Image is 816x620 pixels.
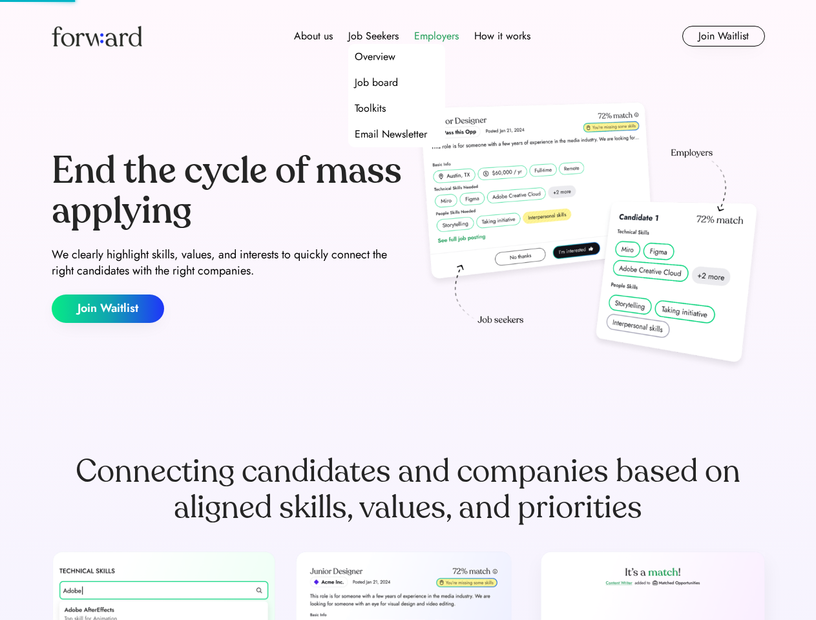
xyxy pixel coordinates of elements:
[52,294,164,323] button: Join Waitlist
[474,28,530,44] div: How it works
[52,26,142,46] img: Forward logo
[682,26,765,46] button: Join Waitlist
[52,247,403,279] div: We clearly highlight skills, values, and interests to quickly connect the right candidates with t...
[52,453,765,526] div: Connecting candidates and companies based on aligned skills, values, and priorities
[414,28,459,44] div: Employers
[355,49,395,65] div: Overview
[355,127,427,142] div: Email Newsletter
[52,151,403,231] div: End the cycle of mass applying
[413,98,765,376] img: hero-image.png
[294,28,333,44] div: About us
[355,101,386,116] div: Toolkits
[348,28,399,44] div: Job Seekers
[355,75,398,90] div: Job board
